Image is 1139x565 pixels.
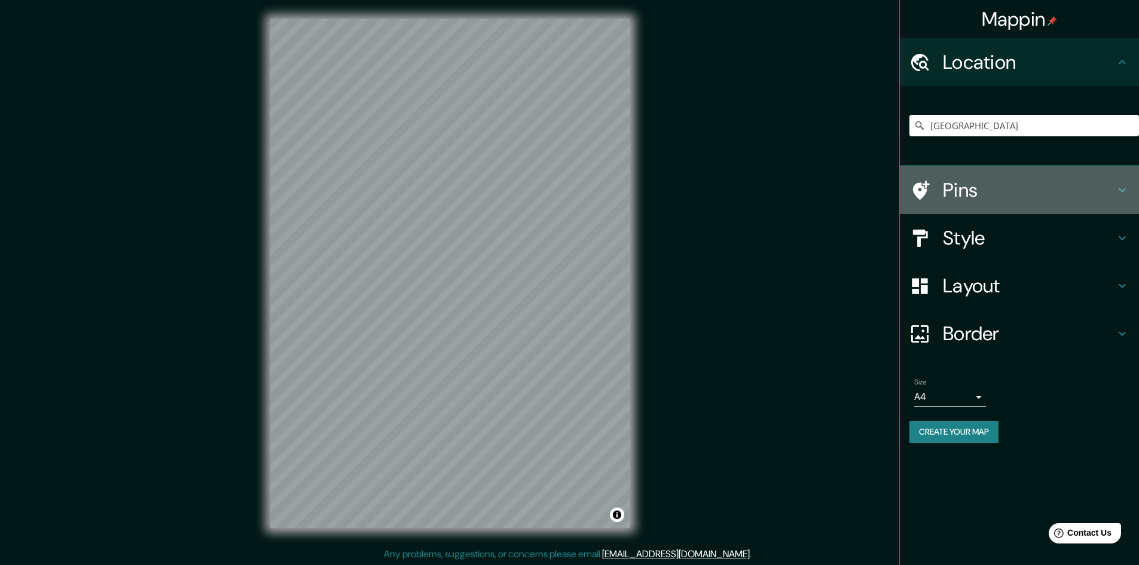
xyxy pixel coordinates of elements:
[982,7,1058,31] h4: Mappin
[602,548,750,560] a: [EMAIL_ADDRESS][DOMAIN_NAME]
[943,178,1115,202] h4: Pins
[1048,16,1057,26] img: pin-icon.png
[914,377,927,387] label: Size
[900,262,1139,310] div: Layout
[900,166,1139,214] div: Pins
[943,274,1115,298] h4: Layout
[752,547,753,561] div: .
[384,547,752,561] p: Any problems, suggestions, or concerns please email .
[943,50,1115,74] h4: Location
[900,214,1139,262] div: Style
[943,322,1115,346] h4: Border
[270,19,630,528] canvas: Map
[610,508,624,522] button: Toggle attribution
[900,38,1139,86] div: Location
[909,115,1139,136] input: Pick your city or area
[909,421,998,443] button: Create your map
[943,226,1115,250] h4: Style
[1033,518,1126,552] iframe: Help widget launcher
[753,547,756,561] div: .
[914,387,986,407] div: A4
[900,310,1139,358] div: Border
